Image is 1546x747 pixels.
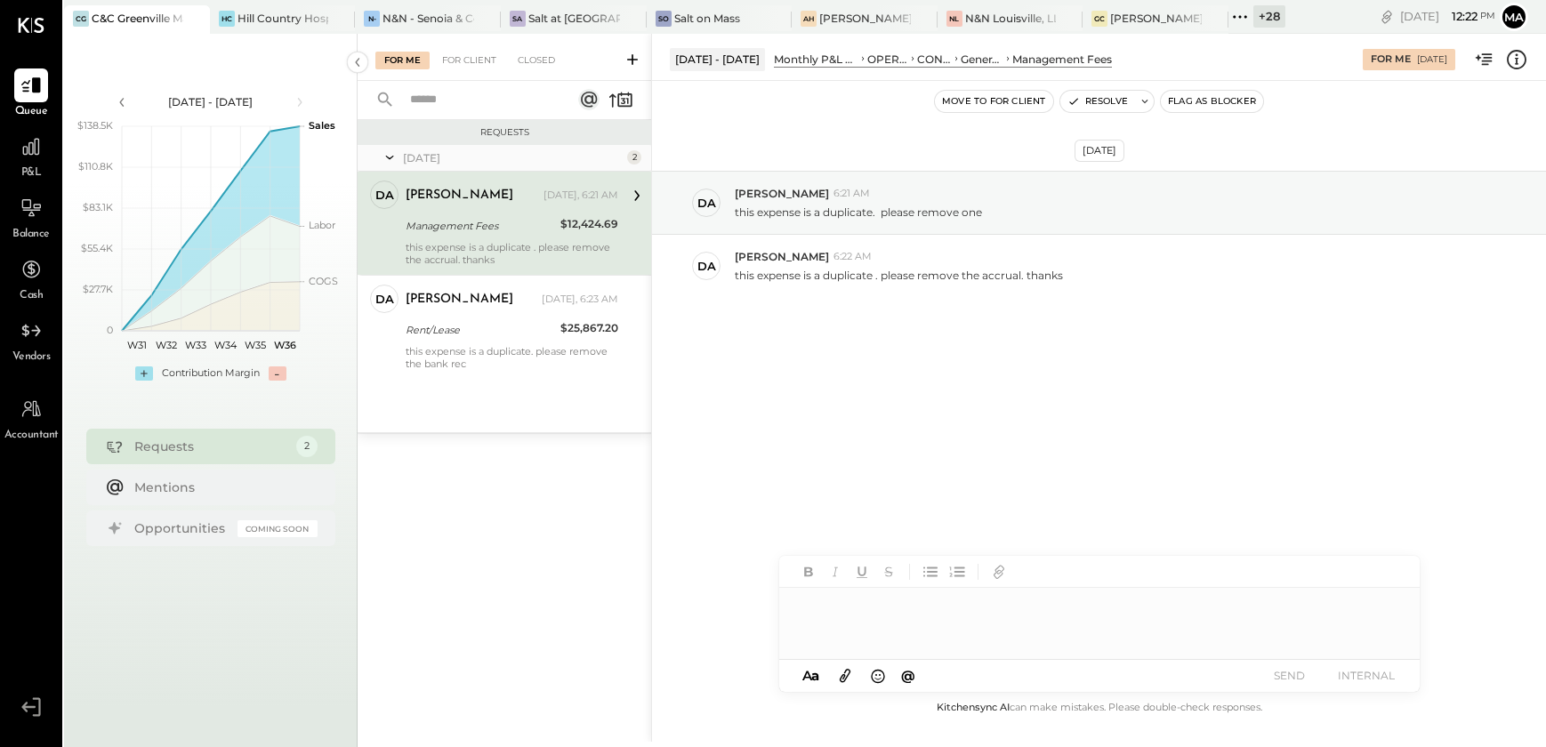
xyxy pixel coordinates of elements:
div: da [697,258,716,275]
div: Opportunities [134,519,229,537]
div: Closed [509,52,564,69]
div: [DATE] [1417,53,1447,66]
a: Cash [1,253,61,304]
a: Queue [1,68,61,120]
p: this expense is a duplicate. please remove one [735,205,982,220]
button: Ordered List [946,560,969,583]
div: Coming Soon [238,520,318,537]
text: 0 [107,324,113,336]
div: For Client [433,52,505,69]
div: [DATE], 6:21 AM [544,189,618,203]
button: Flag as Blocker [1161,91,1263,112]
span: @ [901,667,915,684]
span: Queue [15,104,48,120]
div: For Me [1371,52,1411,67]
div: OPERATING EXPENSES (EBITDA) [867,52,909,67]
span: [PERSON_NAME] [735,249,829,264]
div: Management Fees [406,217,555,235]
button: Ma [1500,3,1528,31]
div: So [656,11,672,27]
div: [PERSON_NAME] Hoboken [819,11,911,26]
button: SEND [1254,663,1325,687]
span: 6:21 AM [833,187,870,201]
div: CG [73,11,89,27]
div: Requests [134,438,287,455]
div: NL [946,11,962,27]
div: N&N - Senoia & Corporate [382,11,474,26]
button: INTERNAL [1331,663,1402,687]
text: W35 [245,339,266,351]
div: [DATE] [1075,140,1124,162]
text: $83.1K [83,201,113,213]
text: Sales [309,119,335,132]
div: Requests [366,126,642,139]
span: Accountant [4,428,59,444]
div: [DATE], 6:23 AM [542,293,618,307]
button: @ [896,664,921,687]
div: Management Fees [1012,52,1112,67]
a: Vendors [1,314,61,365]
button: Move to for client [935,91,1053,112]
div: $25,867.20 [560,319,618,337]
div: da [375,291,394,308]
div: [DATE] - [DATE] [135,94,286,109]
div: + [135,366,153,381]
button: Resolve [1060,91,1135,112]
div: Salt on Mass [674,11,740,26]
div: Mentions [134,478,309,496]
text: Labor [309,219,335,231]
span: 6:22 AM [833,250,872,264]
text: W31 [126,339,146,351]
p: this expense is a duplicate . please remove the accrual. thanks [735,268,1063,283]
span: Cash [20,288,43,304]
div: 2 [627,150,641,165]
div: Monthly P&L Comparison [774,52,858,67]
span: Balance [12,227,50,243]
button: Bold [797,560,820,583]
div: [DATE] [403,150,623,165]
div: Hill Country Hospitality [238,11,329,26]
span: [PERSON_NAME] [735,186,829,201]
div: C&C Greenville Main, LLC [92,11,183,26]
button: Underline [850,560,874,583]
button: Aa [797,666,825,686]
text: COGS [309,275,338,287]
button: Unordered List [919,560,942,583]
div: da [697,195,716,212]
span: a [811,667,819,684]
a: Accountant [1,392,61,444]
a: P&L [1,130,61,181]
div: HC [219,11,235,27]
div: N&N Louisville, LLC [965,11,1057,26]
div: AH [801,11,817,27]
div: [PERSON_NAME] [406,187,513,205]
div: - [269,366,286,381]
button: Italic [824,560,847,583]
div: CONTROLLABLE EXPENSES [917,52,951,67]
div: [DATE] - [DATE] [670,48,765,70]
button: Add URL [987,560,1011,583]
div: GC [1091,11,1107,27]
div: Contribution Margin [162,366,260,381]
button: Strikethrough [877,560,900,583]
text: W33 [185,339,206,351]
text: W34 [214,339,238,351]
div: Rent/Lease [406,321,555,339]
text: $55.4K [81,242,113,254]
div: 2 [296,436,318,457]
div: + 28 [1253,5,1285,28]
text: $110.8K [78,160,113,173]
div: General & Administrative Expenses [961,52,1003,67]
span: P&L [21,165,42,181]
span: Vendors [12,349,51,365]
div: [PERSON_NAME] Causeway [1110,11,1202,26]
div: this expense is a duplicate. please remove the bank rec [406,345,618,370]
div: For Me [375,52,430,69]
text: $27.7K [83,283,113,295]
div: Sa [510,11,526,27]
div: N- [364,11,380,27]
div: copy link [1378,7,1396,26]
div: [DATE] [1400,8,1495,25]
div: [PERSON_NAME] [406,291,513,309]
text: W36 [273,339,295,351]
